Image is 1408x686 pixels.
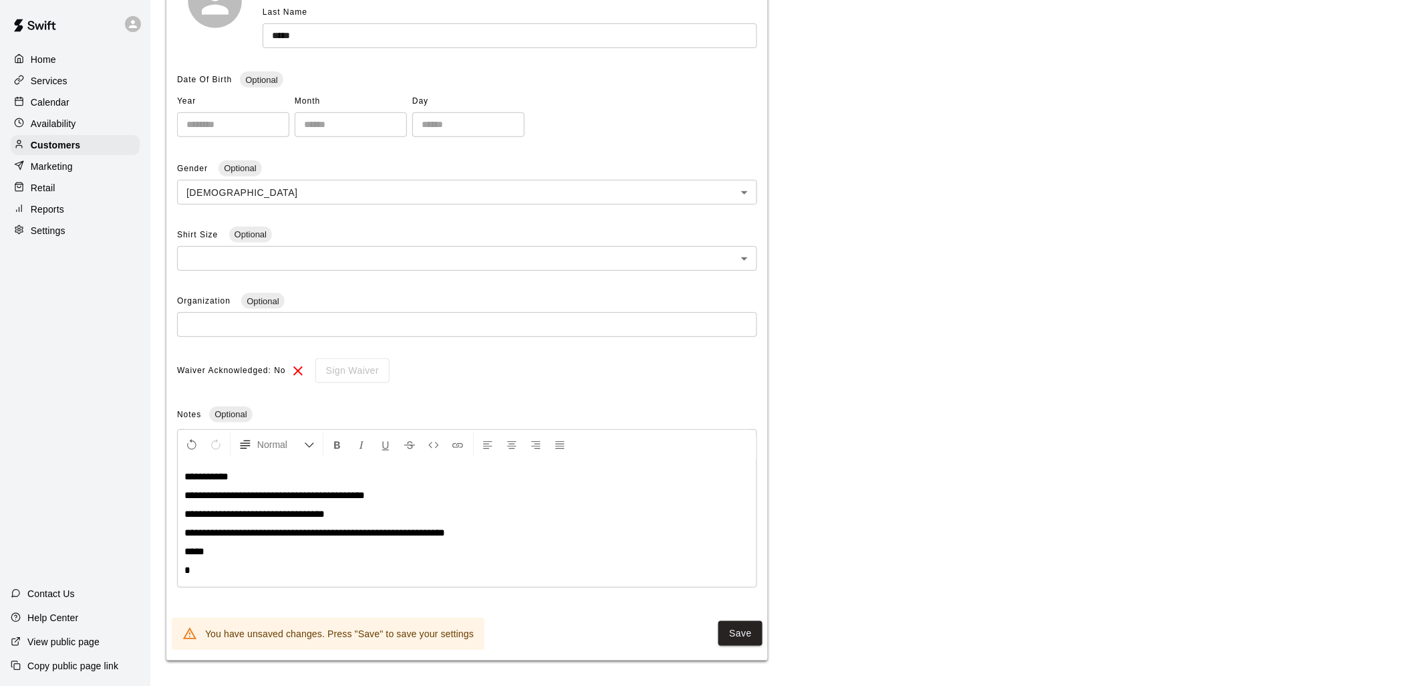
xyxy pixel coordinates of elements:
[501,433,523,457] button: Center Align
[11,114,140,134] a: Availability
[11,92,140,112] a: Calendar
[27,635,100,649] p: View public page
[27,611,78,624] p: Help Center
[306,358,390,383] div: To sign waivers in admin, this feature must be enabled in general settings
[177,91,289,112] span: Year
[219,163,261,173] span: Optional
[257,438,304,451] span: Normal
[31,181,55,195] p: Retail
[326,433,349,457] button: Format Bold
[31,138,80,152] p: Customers
[31,224,65,237] p: Settings
[177,164,210,173] span: Gender
[476,433,499,457] button: Left Align
[11,156,140,177] a: Marketing
[241,296,284,306] span: Optional
[350,433,373,457] button: Format Italics
[31,53,56,66] p: Home
[374,433,397,457] button: Format Underline
[263,7,307,17] span: Last Name
[11,71,140,91] a: Services
[177,410,201,419] span: Notes
[177,230,221,239] span: Shirt Size
[31,160,73,173] p: Marketing
[31,117,76,130] p: Availability
[180,433,203,457] button: Undo
[11,221,140,241] a: Settings
[177,296,233,306] span: Organization
[412,91,525,112] span: Day
[229,229,272,239] span: Optional
[11,199,140,219] a: Reports
[31,203,64,216] p: Reports
[27,659,118,673] p: Copy public page link
[27,587,75,600] p: Contact Us
[11,178,140,198] a: Retail
[11,135,140,155] a: Customers
[31,74,67,88] p: Services
[209,409,252,419] span: Optional
[446,433,469,457] button: Insert Link
[11,49,140,70] a: Home
[240,75,283,85] span: Optional
[31,96,69,109] p: Calendar
[177,180,757,205] div: [DEMOGRAPHIC_DATA]
[233,433,320,457] button: Formatting Options
[177,75,232,84] span: Date Of Birth
[549,433,571,457] button: Justify Align
[398,433,421,457] button: Format Strikethrough
[718,621,762,646] button: Save
[295,91,407,112] span: Month
[177,360,286,382] span: Waiver Acknowledged: No
[204,433,227,457] button: Redo
[525,433,547,457] button: Right Align
[205,622,474,646] div: You have unsaved changes. Press "Save" to save your settings
[422,433,445,457] button: Insert Code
